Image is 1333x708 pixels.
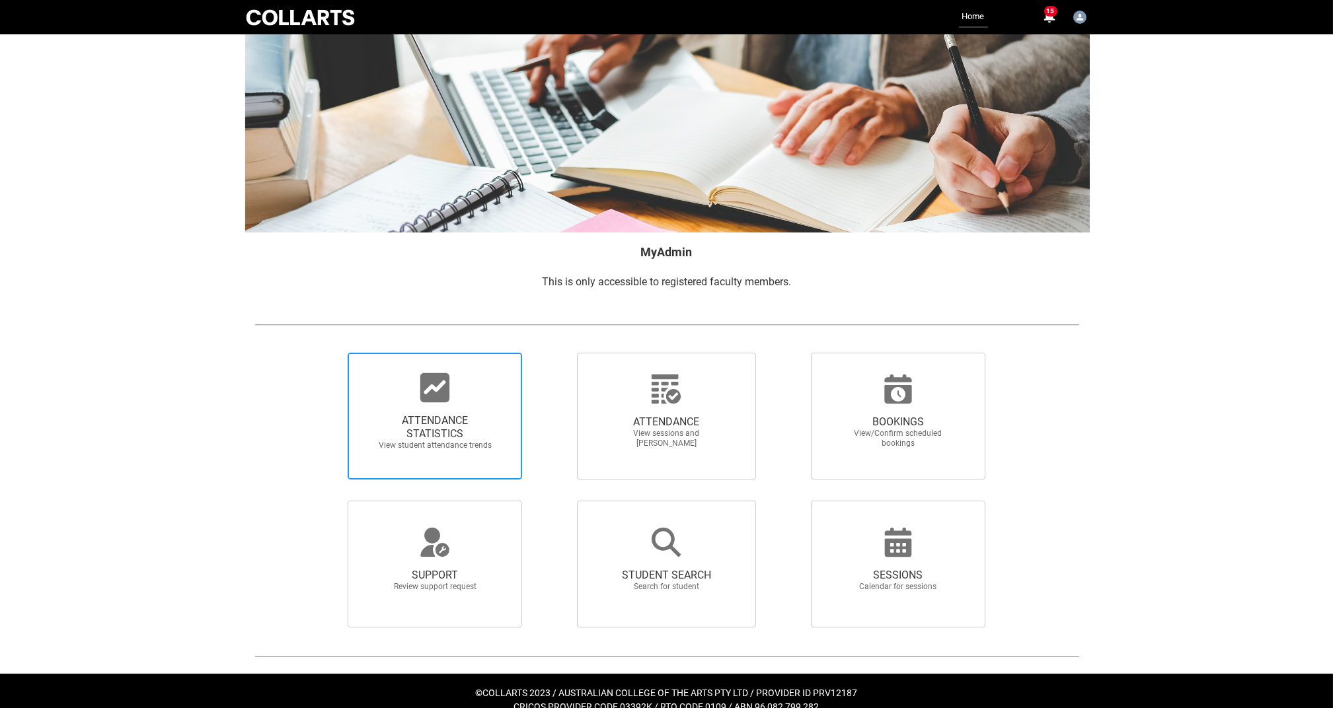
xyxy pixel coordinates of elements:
[254,649,1079,662] img: REDU_GREY_LINE
[542,275,791,288] span: This is only accessible to registered faculty members.
[377,441,493,450] span: View student attendance trends
[1070,5,1090,26] button: User Profile Tim.Westhaven
[608,429,724,448] span: View sessions and [PERSON_NAME]
[377,582,493,592] span: Review support request
[840,429,956,448] span: View/Confirm scheduled bookings
[840,569,956,582] span: SESSIONS
[1041,9,1057,25] button: 15
[377,414,493,441] span: ATTENDANCE STATISTICS
[254,318,1079,332] img: REDU_GREY_LINE
[377,569,493,582] span: SUPPORT
[840,582,956,592] span: Calendar for sessions
[840,415,956,429] span: BOOKINGS
[608,569,724,582] span: STUDENT SEARCH
[1073,11,1086,24] img: Tim.Westhaven
[959,7,988,28] a: Home
[1044,6,1057,17] span: 15
[254,243,1079,261] h2: MyAdmin
[608,582,724,592] span: Search for student
[608,415,724,429] span: ATTENDANCE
